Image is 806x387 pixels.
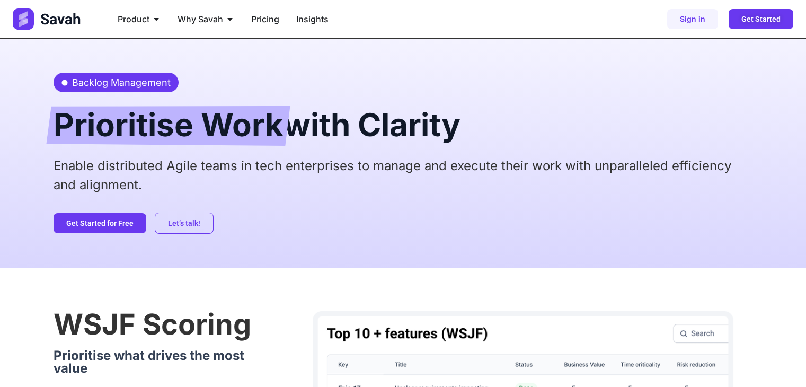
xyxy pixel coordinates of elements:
span: Let’s talk! [168,219,200,227]
span: Why Savah [178,13,223,25]
span: Prioritise Work [54,106,284,146]
img: Logo (2) [13,8,83,30]
span: Sign in [680,15,705,23]
a: Sign in [667,9,718,29]
nav: Menu [109,8,513,30]
a: Get Started [729,9,793,29]
span: Get Started for Free [66,219,134,227]
a: Get Started for Free [54,213,146,233]
h2: WSJF Scoring [54,310,252,339]
span: Get Started [741,15,781,23]
span: Backlog Management [69,75,171,90]
span: Product [118,13,149,25]
p: Enable distributed Agile teams in tech enterprises to manage and execute their work with unparall... [54,156,753,195]
a: Pricing [251,13,279,25]
a: Insights [296,13,329,25]
div: Menu Toggle [109,8,513,30]
a: Let’s talk! [155,213,214,234]
h2: with Clarity [54,103,753,146]
h4: Prioritise what drives the most value [54,349,252,375]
